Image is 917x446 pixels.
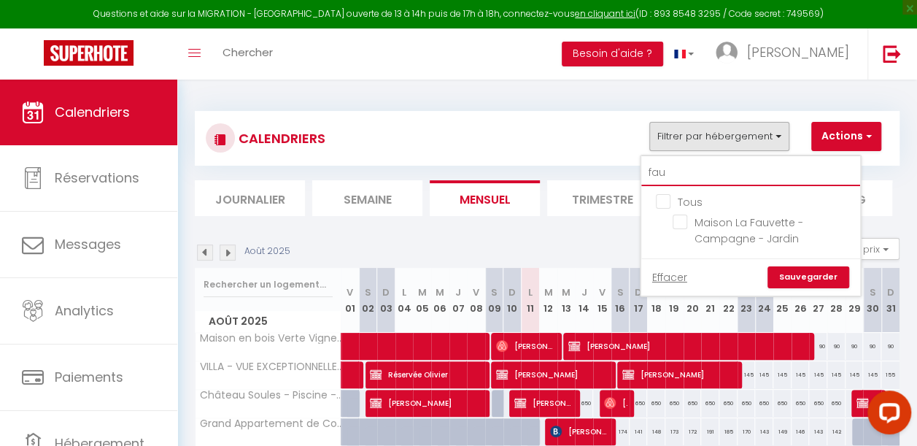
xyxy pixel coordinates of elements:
[630,268,648,333] th: 17
[743,285,749,299] abbr: S
[811,122,881,151] button: Actions
[430,180,540,216] li: Mensuel
[738,268,756,333] th: 23
[528,285,533,299] abbr: L
[887,285,894,299] abbr: D
[647,268,665,333] th: 18
[856,385,917,446] iframe: LiveChat chat widget
[395,268,414,333] th: 04
[833,285,839,299] abbr: J
[630,418,648,445] div: 141
[377,268,395,333] th: 03
[792,418,810,445] div: 146
[716,42,738,64] img: ...
[649,122,789,151] button: Filtrer par hébergement
[604,389,627,417] span: [PERSON_NAME]
[755,390,773,417] div: 650
[846,333,864,360] div: 90
[496,361,607,388] span: [PERSON_NAME]
[684,268,702,333] th: 20
[851,285,858,299] abbr: V
[755,418,773,445] div: 143
[641,160,860,186] input: Rechercher un logement...
[773,361,792,388] div: 145
[611,418,630,445] div: 174
[773,390,792,417] div: 650
[562,285,570,299] abbr: M
[599,285,605,299] abbr: V
[827,268,846,333] th: 28
[647,390,665,417] div: 650
[846,268,864,333] th: 29
[503,268,522,333] th: 10
[747,43,849,61] span: [PERSON_NAME]
[647,418,665,445] div: 148
[809,268,827,333] th: 27
[55,368,123,386] span: Paiements
[827,361,846,388] div: 145
[347,285,353,299] abbr: V
[575,268,593,333] th: 14
[244,245,290,258] p: Août 2025
[780,285,784,299] abbr: L
[521,268,539,333] th: 11
[198,361,344,372] span: VILLA - VUE EXCEPTIONNELLE - PISCINE - [GEOGRAPHIC_DATA]
[622,361,733,388] span: [PERSON_NAME]
[665,268,684,333] th: 19
[547,180,657,216] li: Trimestre
[630,390,648,417] div: 650
[705,28,867,80] a: ... [PERSON_NAME]
[473,285,479,299] abbr: V
[725,285,732,299] abbr: V
[198,333,344,344] span: Maison en bois Verte Vigne - Calme - Ecologique
[809,390,827,417] div: 650
[792,268,810,333] th: 26
[792,390,810,417] div: 650
[635,285,642,299] abbr: D
[869,285,875,299] abbr: S
[611,268,630,333] th: 16
[665,418,684,445] div: 173
[382,285,390,299] abbr: D
[846,361,864,388] div: 145
[684,390,702,417] div: 650
[539,268,557,333] th: 12
[827,390,846,417] div: 650
[755,361,773,388] div: 145
[640,155,862,297] div: Filtrer par hébergement
[827,333,846,360] div: 90
[665,390,684,417] div: 650
[881,268,899,333] th: 31
[195,180,305,216] li: Journalier
[568,332,802,360] span: [PERSON_NAME]
[617,285,624,299] abbr: S
[593,268,611,333] th: 15
[809,418,827,445] div: 143
[883,45,901,63] img: logout
[708,285,713,299] abbr: J
[514,389,573,417] span: [PERSON_NAME]
[575,7,635,20] a: en cliquant ici
[755,268,773,333] th: 24
[370,389,481,417] span: [PERSON_NAME]
[312,180,422,216] li: Semaine
[719,268,738,333] th: 22
[365,285,371,299] abbr: S
[55,235,121,253] span: Messages
[701,268,719,333] th: 21
[436,285,444,299] abbr: M
[496,332,554,360] span: [PERSON_NAME]
[557,268,576,333] th: 13
[491,285,498,299] abbr: S
[719,418,738,445] div: 185
[809,361,827,388] div: 145
[761,285,768,299] abbr: D
[814,285,823,299] abbr: M
[575,390,593,417] div: 650
[359,268,377,333] th: 02
[212,28,284,80] a: Chercher
[652,269,687,285] a: Effacer
[688,285,697,299] abbr: M
[796,285,805,299] abbr: M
